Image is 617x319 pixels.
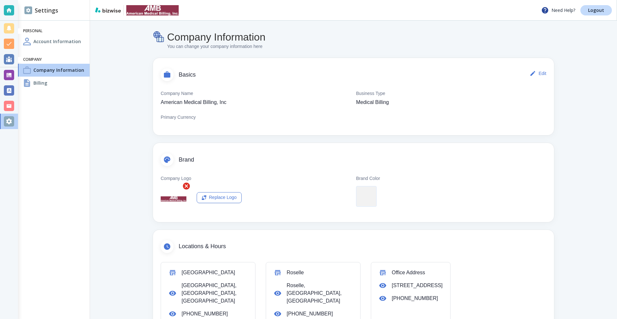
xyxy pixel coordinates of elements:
[179,156,546,164] span: Brand
[392,282,443,289] p: [STREET_ADDRESS]
[18,77,90,89] a: BillingBilling
[528,67,549,80] button: Edit
[179,243,546,250] span: Locations & Hours
[95,7,121,13] img: bizwise
[23,28,85,34] h6: Personal
[161,114,196,121] p: Primary Currency
[126,5,179,15] img: American Medical Billing, Inc
[392,295,438,302] p: [PHONE_NUMBER]
[153,31,165,43] img: Company Information
[287,282,353,305] p: Roselle, [GEOGRAPHIC_DATA], [GEOGRAPHIC_DATA]
[197,192,242,203] button: Replace Logo
[18,64,90,77] a: Company InformationCompany Information
[541,6,575,14] p: Need Help?
[18,35,90,48] a: Account InformationAccount Information
[356,175,380,182] p: Brand Color
[356,90,385,97] p: Business Type
[161,175,191,182] p: Company Logo
[167,31,265,43] h4: Company Information
[179,71,528,79] span: Basics
[287,310,333,318] p: [PHONE_NUMBER]
[202,194,237,201] div: Replace Logo
[287,269,304,277] p: Roselle
[182,282,247,305] p: [GEOGRAPHIC_DATA], [GEOGRAPHIC_DATA], [GEOGRAPHIC_DATA]
[33,38,81,45] h4: Account Information
[182,310,228,318] p: [PHONE_NUMBER]
[33,67,84,73] h4: Company Information
[182,269,235,277] p: [GEOGRAPHIC_DATA]
[588,8,604,13] p: Logout
[33,80,47,86] h4: Billing
[580,5,612,15] a: Logout
[161,90,193,97] p: Company Name
[161,196,186,202] img: Logo
[24,6,58,15] h2: Settings
[392,269,425,277] p: Office Address
[161,99,227,106] p: American Medical Billing, Inc
[23,57,85,62] h6: Company
[167,43,265,50] p: You can change your company information here
[24,6,32,14] img: DashboardSidebarSettings.svg
[356,99,389,106] p: Medical Billing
